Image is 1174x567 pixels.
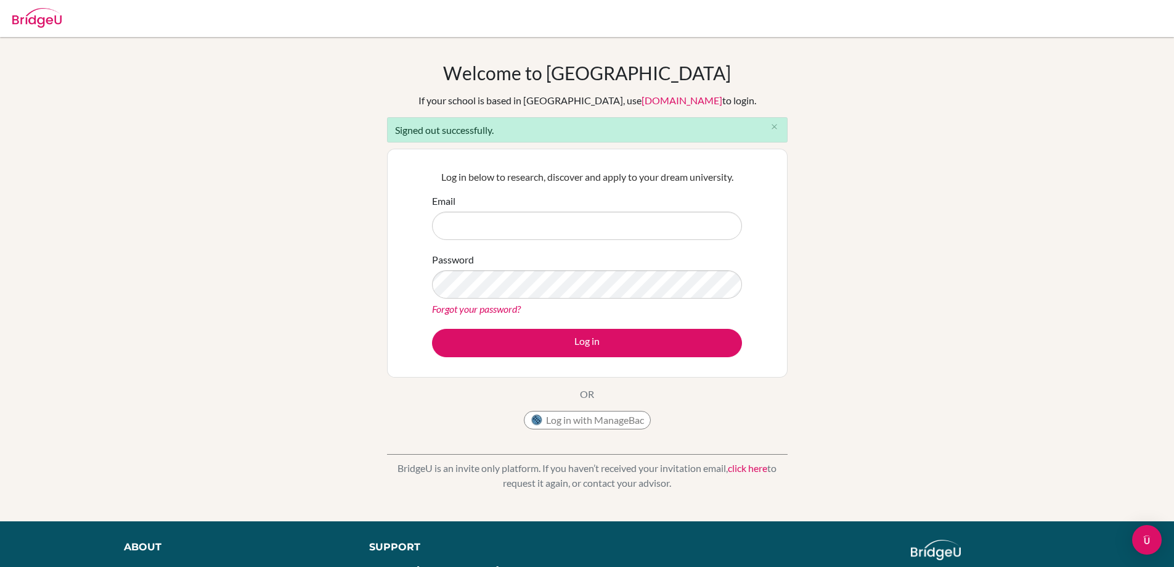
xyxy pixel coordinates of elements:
[642,94,722,106] a: [DOMAIN_NAME]
[580,387,594,402] p: OR
[911,540,961,560] img: logo_white@2x-f4f0deed5e89b7ecb1c2cc34c3e3d731f90f0f143d5ea2071677605dd97b5244.png
[432,194,455,209] label: Email
[524,411,651,429] button: Log in with ManageBac
[443,62,731,84] h1: Welcome to [GEOGRAPHIC_DATA]
[418,93,756,108] div: If your school is based in [GEOGRAPHIC_DATA], use to login.
[432,170,742,184] p: Log in below to research, discover and apply to your dream university.
[387,117,788,143] div: Signed out successfully.
[432,329,742,357] button: Log in
[124,540,341,555] div: About
[432,252,474,267] label: Password
[369,540,573,555] div: Support
[770,122,779,131] i: close
[12,8,62,28] img: Bridge-U
[728,462,767,474] a: click here
[762,118,787,136] button: Close
[387,461,788,490] p: BridgeU is an invite only platform. If you haven’t received your invitation email, to request it ...
[432,303,521,315] a: Forgot your password?
[1132,525,1162,555] div: Open Intercom Messenger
